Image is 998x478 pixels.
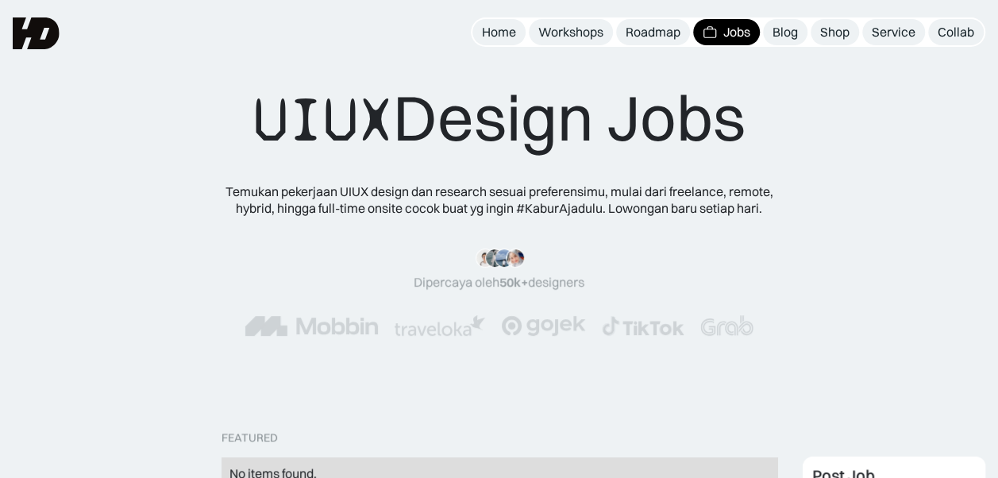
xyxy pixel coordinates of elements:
a: Service [862,19,925,45]
a: Roadmap [616,19,690,45]
span: UIUX [253,82,393,158]
a: Home [472,19,526,45]
a: Shop [811,19,859,45]
span: 50k+ [499,274,528,290]
div: Roadmap [626,24,680,40]
div: Home [482,24,516,40]
div: Blog [773,24,798,40]
div: Dipercaya oleh designers [414,274,584,291]
div: Service [872,24,915,40]
div: Featured [222,431,278,445]
div: Workshops [538,24,603,40]
a: Jobs [693,19,760,45]
a: Blog [763,19,807,45]
div: Collab [938,24,974,40]
div: Design Jobs [253,79,746,158]
div: Jobs [723,24,750,40]
div: Temukan pekerjaan UIUX design dan research sesuai preferensimu, mulai dari freelance, remote, hyb... [214,183,785,217]
div: Shop [820,24,850,40]
a: Workshops [529,19,613,45]
a: Collab [928,19,984,45]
